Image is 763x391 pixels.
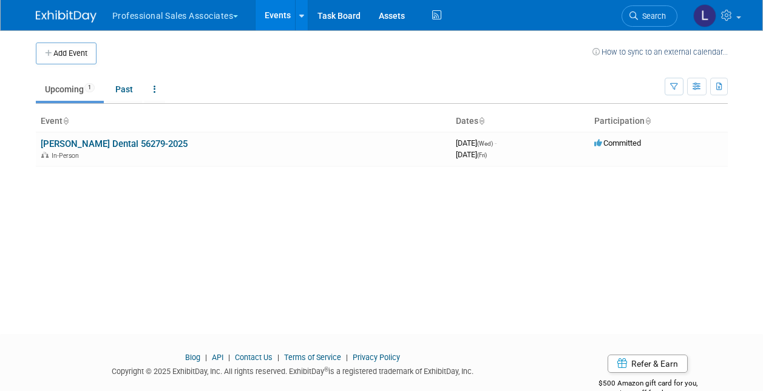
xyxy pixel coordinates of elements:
th: Event [36,111,451,132]
span: (Fri) [477,152,487,158]
th: Dates [451,111,589,132]
span: | [202,353,210,362]
a: Sort by Participation Type [645,116,651,126]
a: How to sync to an external calendar... [592,47,728,56]
span: - [495,138,497,148]
a: [PERSON_NAME] Dental 56279-2025 [41,138,188,149]
a: Blog [185,353,200,362]
a: Privacy Policy [353,353,400,362]
span: In-Person [52,152,83,160]
span: [DATE] [456,150,487,159]
img: Lori Stewart [693,4,716,27]
span: Committed [594,138,641,148]
button: Add Event [36,42,97,64]
div: Copyright © 2025 ExhibitDay, Inc. All rights reserved. ExhibitDay is a registered trademark of Ex... [36,363,551,377]
span: | [225,353,233,362]
sup: ® [324,366,328,373]
img: ExhibitDay [36,10,97,22]
a: Upcoming1 [36,78,104,101]
span: | [274,353,282,362]
img: In-Person Event [41,152,49,158]
a: API [212,353,223,362]
a: Sort by Start Date [478,116,484,126]
th: Participation [589,111,728,132]
span: [DATE] [456,138,497,148]
a: Terms of Service [284,353,341,362]
a: Contact Us [235,353,273,362]
span: | [343,353,351,362]
span: (Wed) [477,140,493,147]
a: Sort by Event Name [63,116,69,126]
a: Refer & Earn [608,355,688,373]
span: 1 [84,83,95,92]
a: Past [106,78,142,101]
a: Search [622,5,677,27]
span: Search [638,12,666,21]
